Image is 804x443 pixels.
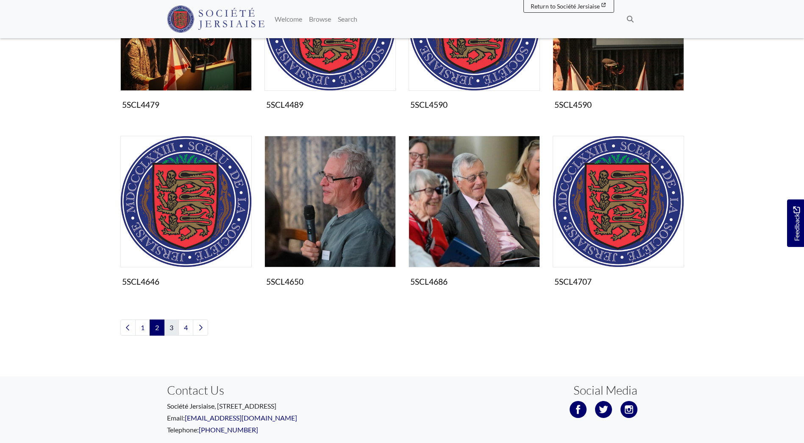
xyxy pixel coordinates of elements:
[531,3,600,10] span: Return to Société Jersiaise
[264,136,396,267] img: 5SCL4650
[271,11,306,28] a: Welcome
[120,320,136,336] a: Previous page
[409,136,540,290] a: 5SCL4686 5SCL4686
[193,320,208,336] a: Next page
[185,414,297,422] a: [EMAIL_ADDRESS][DOMAIN_NAME]
[409,136,540,267] img: 5SCL4686
[553,136,684,267] img: 5SCL4707
[264,136,396,290] a: 5SCL4650 5SCL4650
[167,401,396,411] p: Société Jersiaise, [STREET_ADDRESS]
[120,136,252,290] a: 5SCL4646 5SCL4646
[150,320,164,336] span: Goto page 2
[178,320,193,336] a: Goto page 4
[164,320,179,336] a: Goto page 3
[199,426,258,434] a: [PHONE_NUMBER]
[167,6,265,33] img: Société Jersiaise
[135,320,150,336] a: Goto page 1
[120,136,252,267] img: 5SCL4646
[787,199,804,247] a: Would you like to provide feedback?
[167,425,396,435] p: Telephone:
[334,11,361,28] a: Search
[120,320,684,336] nav: pagination
[167,383,396,398] h3: Contact Us
[791,206,801,241] span: Feedback
[167,413,396,423] p: Email:
[167,3,265,35] a: Société Jersiaise logo
[553,136,684,290] a: 5SCL4707 5SCL4707
[306,11,334,28] a: Browse
[573,383,637,398] h3: Social Media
